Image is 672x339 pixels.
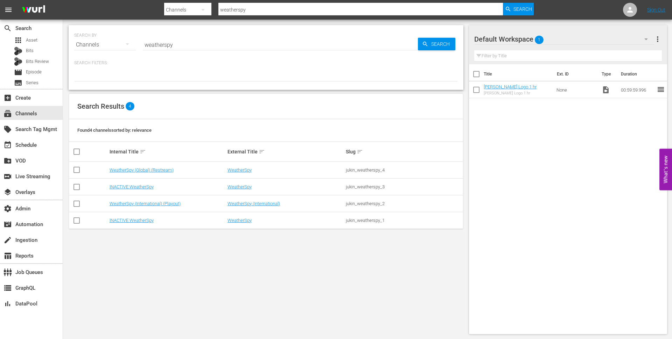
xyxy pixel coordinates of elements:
a: WeatherSpy [227,167,252,173]
img: ans4CAIJ8jUAAAAAAAAAAAAAAAAAAAAAAAAgQb4GAAAAAAAAAAAAAAAAAAAAAAAAJMjXAAAAAAAAAAAAAAAAAAAAAAAAgAT5G... [17,2,50,18]
span: Search Tag Mgmt [3,125,12,134]
span: GraphQL [3,284,12,292]
span: Job Queues [3,268,12,276]
span: Series [14,79,22,87]
span: DataPool [3,300,12,308]
a: WeatherSpy [227,184,252,189]
span: Asset [14,36,22,44]
span: Create [3,94,12,102]
span: Ingestion [3,236,12,244]
span: sort [140,149,146,155]
a: WeatherSpy (International) [227,201,280,206]
div: Internal Title [110,147,226,156]
th: Duration [617,64,659,84]
div: jukin_weatherspy_3 [346,184,462,189]
span: Bits [26,47,34,54]
td: None [554,81,599,98]
span: Search [3,24,12,33]
a: Sign Out [647,7,665,13]
span: Search [428,38,455,50]
span: reorder [657,85,665,94]
a: WeatherSpy (Global) (Restream) [110,167,174,173]
td: 00:59:59.996 [618,81,657,98]
span: Video [602,86,610,94]
th: Ext. ID [553,64,597,84]
div: jukin_weatherspy_2 [346,201,462,206]
span: Live Streaming [3,172,12,181]
span: sort [259,149,265,155]
span: Search Results [77,102,124,110]
span: VOD [3,157,12,165]
a: INACTIVE WeatherSpy [110,184,154,189]
span: Bits Review [26,58,49,65]
span: Schedule [3,141,12,149]
a: WeatherSpy [227,218,252,223]
th: Title [484,64,553,84]
th: Type [597,64,617,84]
span: Admin [3,204,12,213]
span: Reports [3,252,12,260]
span: 1 [535,33,544,47]
div: jukin_weatherspy_1 [346,218,462,223]
span: sort [357,149,363,155]
a: INACTIVE WeatherSpy [110,218,154,223]
div: Channels [74,35,136,55]
div: Bits [14,47,22,55]
div: jukin_weatherspy_4 [346,167,462,173]
button: Open Feedback Widget [659,149,672,190]
span: 4 [126,102,134,110]
button: more_vert [653,31,662,48]
div: [PERSON_NAME] Logo 1 hr [484,91,537,95]
a: WeatherSpy (International) (Playout) [110,201,181,206]
a: [PERSON_NAME] Logo 1 hr [484,84,537,89]
div: External Title [227,147,344,156]
div: Default Workspace [474,29,654,49]
p: Search Filters: [74,60,458,66]
button: Search [418,38,455,50]
span: Episode [26,68,42,75]
span: menu [4,6,13,14]
span: Found 4 channels sorted by: relevance [77,128,152,133]
div: Bits Review [14,57,22,66]
div: Slug [346,147,462,156]
span: Channels [3,109,12,118]
button: Search [503,3,534,15]
span: Asset [26,37,37,44]
span: Overlays [3,188,12,196]
span: more_vert [653,35,662,43]
span: Episode [14,68,22,77]
span: Search [513,3,532,15]
span: Series [26,79,38,86]
span: Automation [3,220,12,229]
